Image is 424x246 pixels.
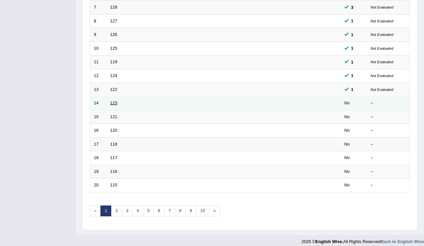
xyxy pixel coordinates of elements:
em: No [344,128,350,133]
small: Not Evaluated [371,33,393,37]
a: 1 [100,205,111,216]
em: No [344,100,350,105]
div: – [371,114,406,120]
a: Back to English Wise [381,239,424,244]
em: No [344,114,350,119]
span: You can still take this question [349,59,356,66]
a: 121 [110,114,118,119]
div: – [371,155,406,161]
div: – [371,100,406,106]
td: 14 [90,96,107,110]
td: 11 [90,55,107,69]
strong: English Wise. [315,239,343,244]
a: 6 [153,205,164,216]
a: 117 [110,155,118,160]
a: 7 [164,205,175,216]
a: 124 [110,73,118,78]
a: 125 [110,46,118,51]
a: 126 [110,32,118,37]
td: 12 [90,69,107,83]
a: 5 [143,205,154,216]
div: – [371,127,406,134]
td: 15 [90,110,107,124]
a: 120 [110,128,118,133]
small: Not Evaluated [371,5,393,9]
a: 119 [110,59,118,64]
span: You can still take this question [349,45,356,52]
a: 116 [110,169,118,174]
small: Not Evaluated [371,19,393,23]
small: Not Evaluated [371,60,393,64]
em: No [344,155,350,160]
td: 18 [90,151,107,165]
a: 2 [111,205,122,216]
em: No [344,182,350,187]
span: You can still take this question [349,86,356,93]
td: 10 [90,41,107,55]
td: 16 [90,124,107,138]
span: You can still take this question [349,31,356,38]
span: You can still take this question [349,72,356,79]
a: 128 [110,5,118,10]
div: – [371,169,406,175]
small: Not Evaluated [371,88,393,92]
td: 19 [90,165,107,178]
a: 4 [132,205,143,216]
td: 13 [90,83,107,96]
span: You can still take this question [349,17,356,24]
td: 9 [90,28,107,42]
td: 8 [90,14,107,28]
a: 10 [196,205,209,216]
div: – [371,141,406,148]
div: 2025 © All Rights Reserved [302,235,424,245]
a: 123 [110,100,118,105]
a: 9 [185,205,196,216]
em: No [344,169,350,174]
a: 3 [122,205,133,216]
span: « [90,205,101,216]
a: 127 [110,18,118,23]
a: 8 [175,205,186,216]
em: No [344,142,350,147]
a: 115 [110,182,118,187]
td: 17 [90,137,107,151]
small: Not Evaluated [371,46,393,50]
td: 7 [90,1,107,14]
a: 118 [110,142,118,147]
td: 20 [90,178,107,192]
a: 122 [110,87,118,92]
a: » [209,205,220,216]
div: – [371,182,406,188]
span: You can still take this question [349,4,356,11]
small: Not Evaluated [371,74,393,78]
